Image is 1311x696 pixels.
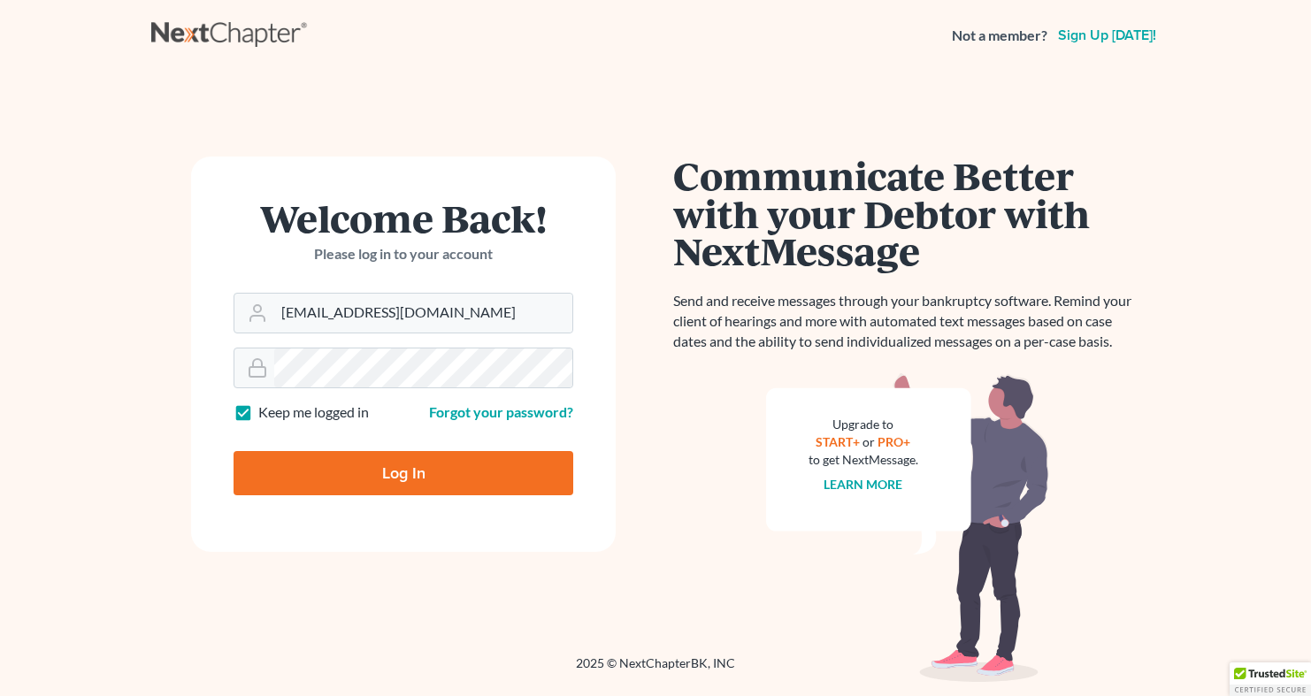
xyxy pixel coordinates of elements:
[429,403,573,420] a: Forgot your password?
[824,477,903,492] a: Learn more
[258,402,369,423] label: Keep me logged in
[1230,662,1311,696] div: TrustedSite Certified
[816,434,861,449] a: START+
[151,654,1160,686] div: 2025 © NextChapterBK, INC
[809,451,918,469] div: to get NextMessage.
[878,434,911,449] a: PRO+
[234,451,573,495] input: Log In
[234,199,573,237] h1: Welcome Back!
[1054,28,1160,42] a: Sign up [DATE]!
[274,294,572,333] input: Email Address
[809,416,918,433] div: Upgrade to
[234,244,573,264] p: Please log in to your account
[766,373,1049,683] img: nextmessage_bg-59042aed3d76b12b5cd301f8e5b87938c9018125f34e5fa2b7a6b67550977c72.svg
[863,434,876,449] span: or
[952,26,1047,46] strong: Not a member?
[673,291,1142,352] p: Send and receive messages through your bankruptcy software. Remind your client of hearings and mo...
[673,157,1142,270] h1: Communicate Better with your Debtor with NextMessage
